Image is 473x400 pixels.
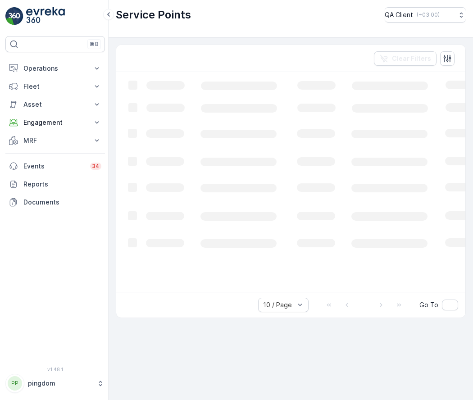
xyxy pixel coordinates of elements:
p: Engagement [23,118,87,127]
button: QA Client(+03:00) [385,7,466,23]
span: Go To [419,300,438,309]
p: MRF [23,136,87,145]
a: Reports [5,175,105,193]
img: logo_light-DOdMpM7g.png [26,7,65,25]
button: Operations [5,59,105,77]
p: QA Client [385,10,413,19]
a: Events34 [5,157,105,175]
p: Clear Filters [392,54,431,63]
button: Clear Filters [374,51,437,66]
a: Documents [5,193,105,211]
div: PP [8,376,22,391]
p: Operations [23,64,87,73]
button: MRF [5,132,105,150]
p: pingdom [28,379,92,388]
p: Events [23,162,85,171]
button: Fleet [5,77,105,95]
p: Reports [23,180,101,189]
img: logo [5,7,23,25]
button: PPpingdom [5,374,105,393]
button: Asset [5,95,105,114]
p: Asset [23,100,87,109]
p: ⌘B [90,41,99,48]
p: ( +03:00 ) [417,11,440,18]
button: Engagement [5,114,105,132]
p: Documents [23,198,101,207]
p: Fleet [23,82,87,91]
span: v 1.48.1 [5,367,105,372]
p: Service Points [116,8,191,22]
p: 34 [92,163,100,170]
